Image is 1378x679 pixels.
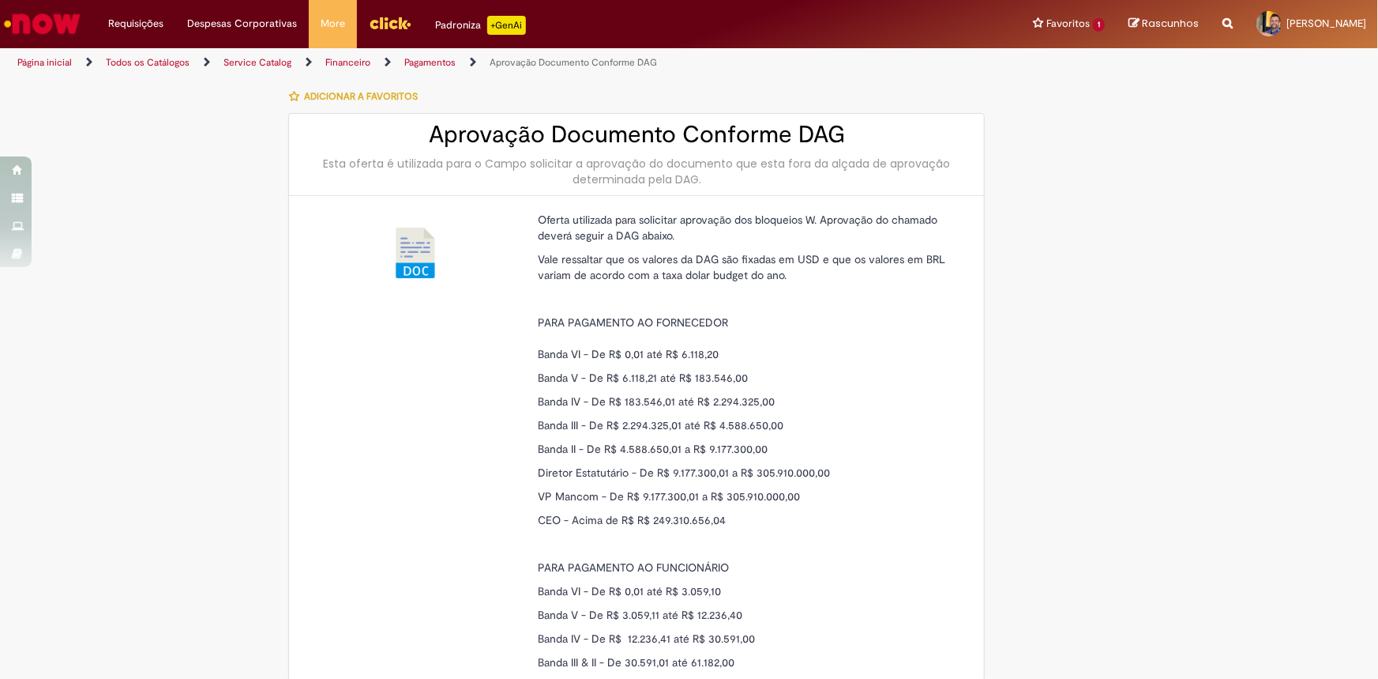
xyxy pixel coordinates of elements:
a: Service Catalog [223,56,291,69]
p: Banda II - De R$ 4.588.650,01 a R$ 9.177.300,00 [538,441,956,457]
p: CEO - Acima de R$ R$ 249.310.656,04 [538,512,956,528]
a: Financeiro [325,56,370,69]
p: Vale ressaltar que os valores da DAG são fixadas em USD e que os valores em BRL variam de acordo ... [538,251,956,283]
ul: Trilhas de página [12,48,907,77]
p: PARA PAGAMENTO AO FORNECEDOR Banda VI - De R$ 0,01 até R$ 6.118,20 [538,315,956,362]
a: Rascunhos [1128,17,1199,32]
p: Banda III - De R$ 2.294.325,01 até R$ 4.588.650,00 [538,417,956,433]
p: VP Mancom - De R$ 9.177.300,01 a R$ 305.910.000,00 [538,489,956,504]
a: Todos os Catálogos [106,56,190,69]
a: Aprovação Documento Conforme DAG [490,56,657,69]
span: More [321,16,345,32]
span: 1 [1093,18,1105,32]
img: click_logo_yellow_360x200.png [369,11,411,35]
span: Adicionar a Favoritos [304,90,418,103]
img: Aprovação Documento Conforme DAG [390,228,441,278]
p: +GenAi [487,16,526,35]
img: ServiceNow [2,8,83,40]
span: [PERSON_NAME] [1286,17,1366,30]
p: Banda V - De R$ 3.059,11 até R$ 12.236,40 [538,607,956,623]
span: Despesas Corporativas [187,16,297,32]
p: Diretor Estatutário - De R$ 9.177.300,01 a R$ 305.910.000,00 [538,465,956,481]
p: Banda IV - De R$ 183.546,01 até R$ 2.294.325,00 [538,394,956,409]
a: Página inicial [17,56,72,69]
button: Adicionar a Favoritos [288,80,426,113]
span: Requisições [108,16,163,32]
span: Favoritos [1046,16,1090,32]
a: Pagamentos [404,56,456,69]
p: Banda V - De R$ 6.118,21 até R$ 183.546,00 [538,370,956,386]
p: PARA PAGAMENTO AO FUNCIONÁRIO [538,560,956,575]
p: Banda IV - De R$ 12.236,41 até R$ 30.591,00 [538,631,956,647]
p: Banda III & II - De 30.591,01 até 61.182,00 [538,654,956,670]
div: Padroniza [435,16,526,35]
div: Esta oferta é utilizada para o Campo solicitar a aprovação do documento que esta fora da alçada d... [305,156,968,187]
span: Rascunhos [1142,16,1199,31]
p: Oferta utilizada para solicitar aprovação dos bloqueios W. Aprovação do chamado deverá seguir a D... [538,212,956,243]
h2: Aprovação Documento Conforme DAG [305,122,968,148]
p: Banda VI - De R$ 0,01 até R$ 3.059,10 [538,583,956,599]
